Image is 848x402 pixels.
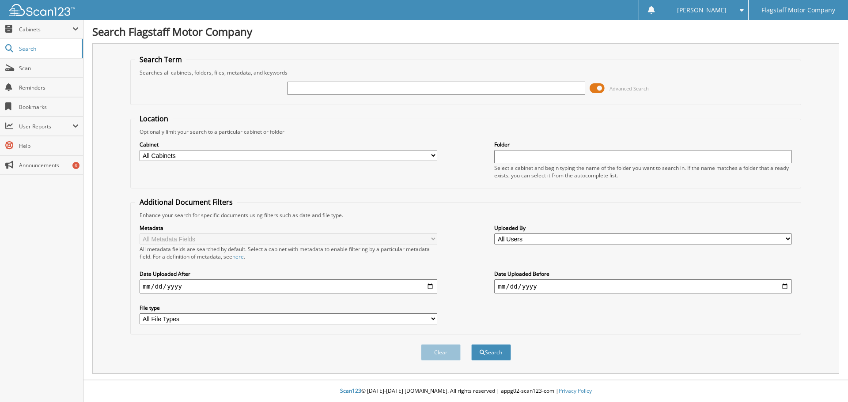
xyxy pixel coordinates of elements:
iframe: Chat Widget [804,360,848,402]
span: [PERSON_NAME] [677,8,727,13]
span: Advanced Search [609,85,649,92]
a: here [232,253,244,260]
span: Flagstaff Motor Company [761,8,835,13]
label: Uploaded By [494,224,792,232]
span: Announcements [19,162,79,169]
div: © [DATE]-[DATE] [DOMAIN_NAME]. All rights reserved | appg02-scan123-com | [83,380,848,402]
input: end [494,279,792,293]
span: Bookmarks [19,103,79,111]
img: scan123-logo-white.svg [9,4,75,16]
span: Search [19,45,77,53]
button: Search [471,344,511,361]
div: All metadata fields are searched by default. Select a cabinet with metadata to enable filtering b... [140,245,437,260]
div: 6 [72,162,79,169]
legend: Search Term [135,55,186,64]
span: Cabinets [19,26,72,33]
label: Date Uploaded Before [494,270,792,278]
label: Metadata [140,224,437,232]
div: Select a cabinet and begin typing the name of the folder you want to search in. If the name match... [494,164,792,179]
label: Cabinet [140,141,437,148]
span: User Reports [19,123,72,130]
a: Privacy Policy [559,387,592,394]
legend: Additional Document Filters [135,197,237,207]
span: Help [19,142,79,150]
label: Folder [494,141,792,148]
div: Enhance your search for specific documents using filters such as date and file type. [135,211,797,219]
div: Optionally limit your search to a particular cabinet or folder [135,128,797,135]
div: Searches all cabinets, folders, files, metadata, and keywords [135,69,797,76]
button: Clear [421,344,461,361]
label: File type [140,304,437,312]
label: Date Uploaded After [140,270,437,278]
span: Scan123 [340,387,361,394]
input: start [140,279,437,293]
legend: Location [135,114,173,124]
span: Reminders [19,84,79,91]
h1: Search Flagstaff Motor Company [92,24,839,39]
span: Scan [19,64,79,72]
